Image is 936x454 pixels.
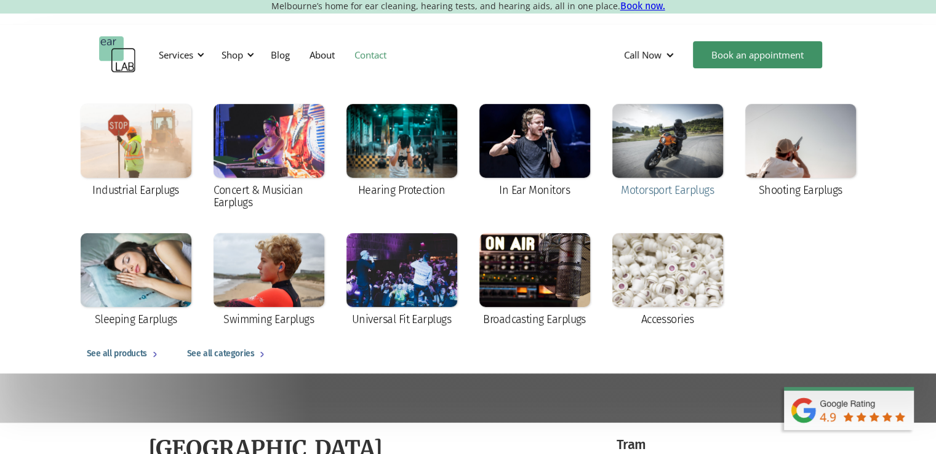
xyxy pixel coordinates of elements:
a: Swimming Earplugs [207,227,330,334]
a: home [99,36,136,73]
a: About [300,37,345,73]
a: See all categories [175,334,282,373]
a: Universal Fit Earplugs [340,227,463,334]
div: Sleeping Earplugs [95,313,177,325]
div: Swimming Earplugs [223,313,314,325]
a: Blog [261,37,300,73]
div: Shooting Earplugs [759,184,842,196]
div: Shop [222,49,243,61]
div: Broadcasting Earplugs [483,313,586,325]
div: Shop [214,36,258,73]
a: Broadcasting Earplugs [473,227,596,334]
a: See all products [74,334,175,373]
div: Universal Fit Earplugs [352,313,451,325]
a: Hearing Protection [340,98,463,205]
div: See all categories [187,346,254,361]
div: Concert & Musician Earplugs [214,184,324,209]
a: Shooting Earplugs [739,98,862,205]
div: Industrial Earplugs [92,184,179,196]
div: In Ear Monitors [499,184,570,196]
a: Motorsport Earplugs [606,98,729,205]
div: Hearing Protection [358,184,445,196]
a: Concert & Musician Earplugs [207,98,330,217]
div: See all products [87,346,147,361]
a: Accessories [606,227,729,334]
a: Contact [345,37,396,73]
div: Services [151,36,208,73]
div: Call Now [614,36,687,73]
a: In Ear Monitors [473,98,596,205]
a: Book an appointment [693,41,822,68]
a: Sleeping Earplugs [74,227,198,334]
a: Industrial Earplugs [74,98,198,205]
div: Call Now [624,49,662,61]
div: Accessories [641,313,694,325]
div: Motorsport Earplugs [621,184,714,196]
div: Services [159,49,193,61]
